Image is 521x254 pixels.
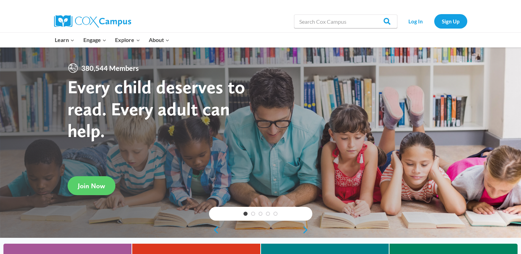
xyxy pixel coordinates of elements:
span: About [149,35,169,44]
nav: Primary Navigation [51,33,174,47]
a: Log In [401,14,431,28]
span: Engage [83,35,106,44]
a: Join Now [67,176,115,195]
div: content slider buttons [209,223,312,237]
span: Explore [115,35,140,44]
a: next [302,226,312,234]
a: 1 [243,212,248,216]
nav: Secondary Navigation [401,14,467,28]
span: Join Now [78,182,105,190]
img: Cox Campus [54,15,131,28]
strong: Every child deserves to read. Every adult can help. [67,76,245,141]
a: Sign Up [434,14,467,28]
a: 4 [266,212,270,216]
span: Learn [55,35,74,44]
span: 380,544 Members [79,63,142,74]
a: 3 [259,212,263,216]
a: 5 [273,212,278,216]
a: 2 [251,212,255,216]
input: Search Cox Campus [294,14,397,28]
a: previous [209,226,219,234]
